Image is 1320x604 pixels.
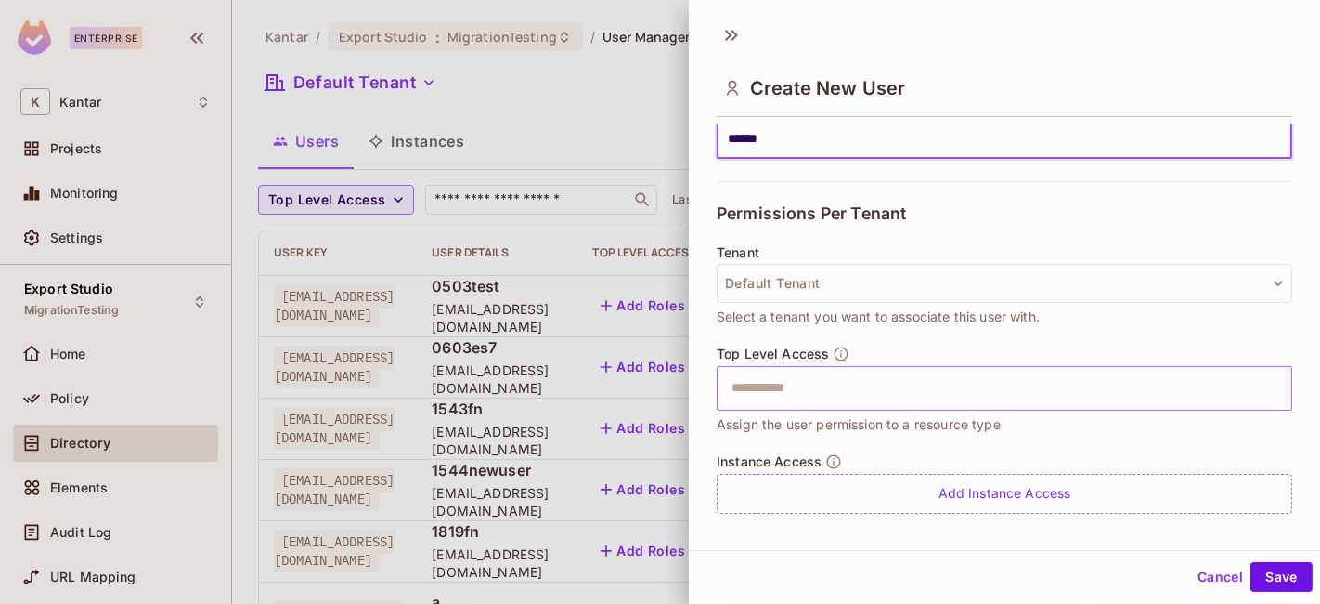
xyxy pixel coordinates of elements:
span: Select a tenant you want to associate this user with. [717,307,1040,327]
div: Add Instance Access [717,474,1292,514]
span: Instance Access [717,454,822,469]
span: Assign the user permission to a resource type [717,414,1001,435]
button: Cancel [1190,562,1250,592]
span: Top Level Access [717,347,829,361]
button: Open [1282,386,1286,389]
button: Default Tenant [717,264,1292,303]
button: Save [1250,562,1313,592]
p: Grant a user permissions per resource instance, as defined by the associated policy, limited to a... [717,521,1292,551]
span: Tenant [717,245,759,260]
span: Permissions Per Tenant [717,204,906,223]
span: Create New User [750,77,905,99]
